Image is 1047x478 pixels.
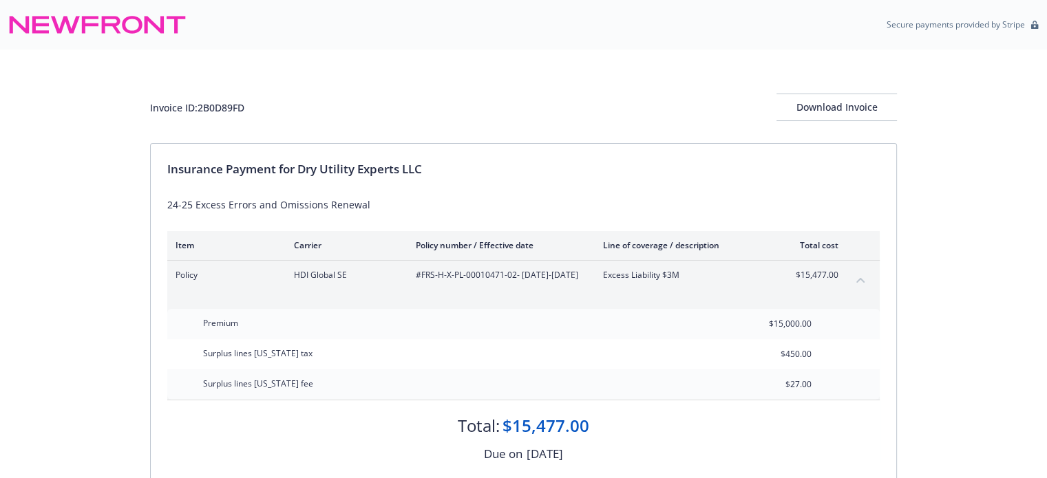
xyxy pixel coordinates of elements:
[167,197,880,212] div: 24-25 Excess Errors and Omissions Renewal
[167,160,880,178] div: Insurance Payment for Dry Utility Experts LLC
[203,347,313,359] span: Surplus lines [US_STATE] tax
[167,261,880,301] div: PolicyHDI Global SE#FRS-H-X-PL-00010471-02- [DATE]-[DATE]Excess Liability $3M$15,477.00collapse c...
[458,414,500,437] div: Total:
[776,94,897,121] button: Download Invoice
[150,100,244,115] div: Invoice ID: 2B0D89FD
[787,269,838,281] span: $15,477.00
[203,378,313,389] span: Surplus lines [US_STATE] fee
[730,374,820,395] input: 0.00
[294,269,394,281] span: HDI Global SE
[776,94,897,120] div: Download Invoice
[527,445,563,463] div: [DATE]
[176,239,272,251] div: Item
[730,314,820,334] input: 0.00
[503,414,589,437] div: $15,477.00
[603,269,765,281] span: Excess Liability $3M
[203,317,238,329] span: Premium
[787,239,838,251] div: Total cost
[484,445,522,463] div: Due on
[294,239,394,251] div: Carrier
[416,269,581,281] span: #FRS-H-X-PL-00010471-02 - [DATE]-[DATE]
[887,19,1025,30] p: Secure payments provided by Stripe
[849,269,871,291] button: collapse content
[730,344,820,365] input: 0.00
[603,239,765,251] div: Line of coverage / description
[416,239,581,251] div: Policy number / Effective date
[176,269,272,281] span: Policy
